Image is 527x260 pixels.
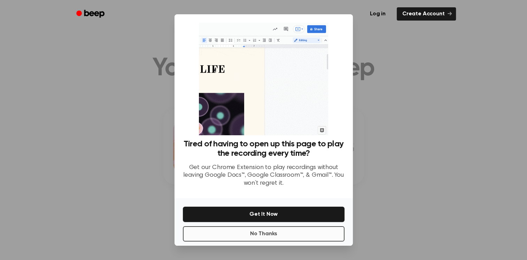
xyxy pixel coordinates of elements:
[199,23,328,135] img: Beep extension in action
[363,6,393,22] a: Log in
[183,164,344,188] p: Get our Chrome Extension to play recordings without leaving Google Docs™, Google Classroom™, & Gm...
[71,7,111,21] a: Beep
[397,7,456,21] a: Create Account
[183,139,344,158] h3: Tired of having to open up this page to play the recording every time?
[183,207,344,222] button: Get It Now
[183,226,344,242] button: No Thanks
